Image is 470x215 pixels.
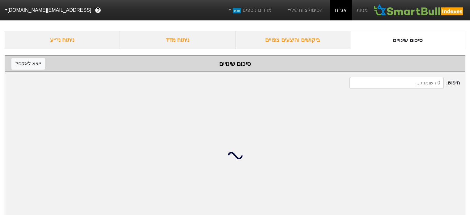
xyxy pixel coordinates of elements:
div: סיכום שינויים [350,31,465,49]
img: loading... [228,148,243,163]
img: SmartBull [373,4,465,16]
div: ניתוח ני״ע [5,31,120,49]
span: חדש [233,8,241,13]
div: סיכום שינויים [11,59,459,68]
div: ביקושים והיצעים צפויים [235,31,350,49]
div: ניתוח מדד [120,31,235,49]
span: חיפוש : [349,77,460,89]
a: מדדים נוספיםחדש [225,4,274,16]
span: ? [96,6,100,15]
button: ייצא לאקסל [11,58,45,70]
a: הסימולציות שלי [284,4,325,16]
input: 0 רשומות... [349,77,443,89]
